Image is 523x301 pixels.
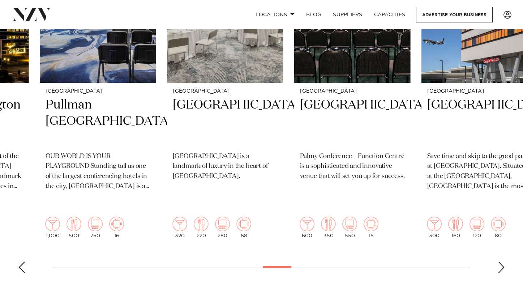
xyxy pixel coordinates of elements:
div: 280 [215,217,230,238]
img: cocktail.png [300,217,314,231]
div: 1,000 [46,217,60,238]
div: 68 [237,217,251,238]
h2: [GEOGRAPHIC_DATA] [300,97,405,146]
img: nzv-logo.png [12,8,51,21]
img: meeting.png [364,217,378,231]
div: 600 [300,217,314,238]
img: theatre.png [470,217,484,231]
img: meeting.png [110,217,124,231]
div: 550 [343,217,357,238]
div: 120 [470,217,484,238]
div: 80 [491,217,506,238]
div: 15 [364,217,378,238]
img: cocktail.png [46,217,60,231]
a: Capacities [368,7,411,22]
h2: Pullman [GEOGRAPHIC_DATA] [46,97,150,146]
img: theatre.png [343,217,357,231]
img: meeting.png [237,217,251,231]
a: BLOG [300,7,327,22]
div: 350 [321,217,336,238]
small: [GEOGRAPHIC_DATA] [46,89,150,94]
p: [GEOGRAPHIC_DATA] is a landmark of luxury in the heart of [GEOGRAPHIC_DATA]. [173,152,278,182]
img: dining.png [67,217,81,231]
img: dining.png [449,217,463,231]
img: cocktail.png [427,217,442,231]
img: dining.png [194,217,209,231]
h2: [GEOGRAPHIC_DATA] [173,97,278,146]
p: Palmy Conference + Function Centre is a sophisticated and innovative venue that will set you up f... [300,152,405,182]
img: cocktail.png [173,217,187,231]
div: 320 [173,217,187,238]
img: theatre.png [215,217,230,231]
small: [GEOGRAPHIC_DATA] [173,89,278,94]
img: meeting.png [491,217,506,231]
div: 500 [67,217,81,238]
div: 220 [194,217,209,238]
div: 160 [449,217,463,238]
img: theatre.png [88,217,103,231]
div: 750 [88,217,103,238]
p: OUR WORLD IS YOUR PLAYGROUND Standing tall as one of the largest conferencing hotels in the city,... [46,152,150,192]
div: 300 [427,217,442,238]
a: SUPPLIERS [327,7,368,22]
small: [GEOGRAPHIC_DATA] [300,89,405,94]
img: dining.png [321,217,336,231]
a: Locations [250,7,300,22]
div: 16 [110,217,124,238]
a: Advertise your business [416,7,493,22]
